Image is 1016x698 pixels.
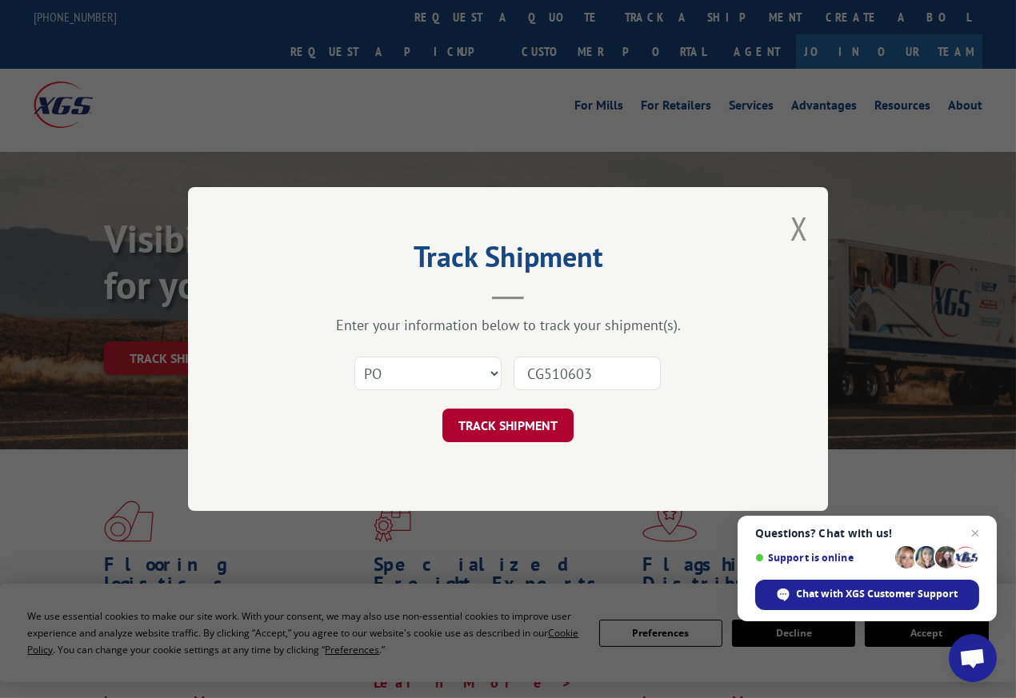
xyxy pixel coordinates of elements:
[514,357,661,390] input: Number(s)
[442,409,574,442] button: TRACK SHIPMENT
[966,524,985,543] span: Close chat
[268,245,748,276] h2: Track Shipment
[755,580,979,610] div: Chat with XGS Customer Support
[268,316,748,334] div: Enter your information below to track your shipment(s).
[755,552,890,564] span: Support is online
[797,587,958,601] span: Chat with XGS Customer Support
[755,527,979,540] span: Questions? Chat with us!
[790,207,808,249] button: Close modal
[949,634,997,682] div: Open chat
